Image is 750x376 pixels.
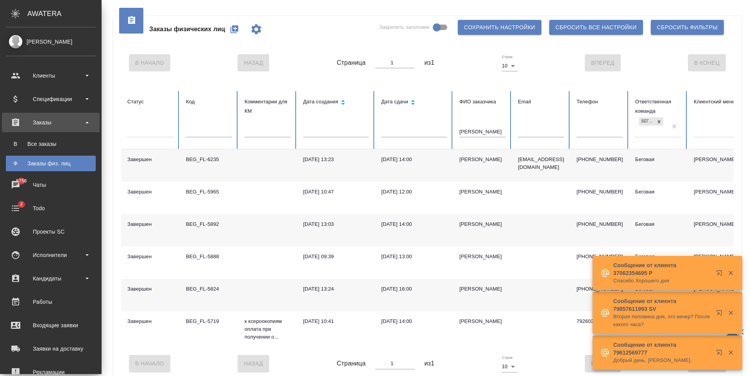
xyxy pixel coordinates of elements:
[6,93,96,105] div: Спецификации
[381,317,447,325] div: [DATE] 14:00
[459,317,505,325] div: [PERSON_NAME]
[186,97,232,106] div: Код
[502,356,512,360] label: Строк
[303,317,369,325] div: [DATE] 10:41
[381,220,447,228] div: [DATE] 14:00
[518,156,564,171] p: [EMAIL_ADDRESS][DOMAIN_NAME]
[11,177,31,185] span: 5756
[6,249,96,261] div: Исполнители
[723,270,739,277] button: Закрыть
[225,20,244,39] button: Создать
[613,261,711,277] p: Сообщение от клиента 37062354695 P
[635,156,681,163] div: Беговая
[711,345,730,364] button: Открыть в новой вкладке
[613,297,711,313] p: Сообщение от клиента 79857611993 SV
[577,285,623,293] p: [PHONE_NUMBER]
[459,97,505,106] div: ФИО заказчика
[6,37,96,46] div: [PERSON_NAME]
[577,317,623,325] p: 79260311111
[723,309,739,316] button: Закрыть
[6,273,96,284] div: Кандидаты
[337,359,366,368] span: Страница
[337,58,366,67] span: Страница
[577,156,623,163] p: [PHONE_NUMBER]
[577,97,623,106] div: Телефон
[613,313,711,328] p: Вторая половина дня, это вечер? После какого часа?
[303,253,369,261] div: [DATE] 09:39
[186,253,232,261] div: BEG_FL-5888
[502,60,518,71] div: 10
[577,220,623,228] p: [PHONE_NUMBER]
[381,156,447,163] div: [DATE] 14:00
[613,356,711,364] p: Добрый день, [PERSON_NAME].
[127,97,173,106] div: Статус
[639,117,655,126] div: Беговая
[381,253,447,261] div: [DATE] 13:00
[2,199,100,218] a: 2Todo
[186,220,232,228] div: BEG_FL-5892
[635,253,681,261] div: Беговая
[635,220,681,228] div: Беговая
[459,188,505,196] div: [PERSON_NAME]
[127,156,173,163] div: Завершен
[657,23,718,32] span: Сбросить фильтры
[613,277,711,285] p: Спасибо Хорошего дня
[635,97,681,116] div: Ответственная команда
[127,220,173,228] div: Завершен
[711,305,730,324] button: Открыть в новой вкладке
[723,349,739,356] button: Закрыть
[245,317,291,341] p: к ксероокопиям оплата при получении о...
[555,23,637,32] span: Сбросить все настройки
[2,316,100,335] a: Входящие заявки
[2,292,100,312] a: Работы
[186,317,232,325] div: BEG_FL-5719
[303,156,369,163] div: [DATE] 13:23
[518,97,564,106] div: Email
[381,285,447,293] div: [DATE] 16:00
[2,339,100,358] a: Заявки на доставку
[459,220,505,228] div: [PERSON_NAME]
[27,6,102,21] div: AWATERA
[635,188,681,196] div: Беговая
[10,140,92,148] div: Все заказы
[303,188,369,196] div: [DATE] 10:47
[15,200,27,208] span: 2
[381,97,447,108] div: Сортировка
[502,361,518,372] div: 10
[127,285,173,293] div: Завершен
[424,359,434,368] span: из 1
[381,188,447,196] div: [DATE] 12:00
[651,20,724,35] button: Сбросить фильтры
[424,58,434,67] span: из 1
[186,156,232,163] div: BEG_FL-6235
[577,253,623,261] p: [PHONE_NUMBER]
[6,179,96,191] div: Чаты
[6,117,96,128] div: Заказы
[186,188,232,196] div: BEG_FL-5965
[245,97,291,116] div: Комментарии для КМ
[613,341,711,356] p: Сообщение от клиента 79612569777
[459,285,505,293] div: [PERSON_NAME]
[549,20,643,35] button: Сбросить все настройки
[379,23,429,31] span: Закрепить заголовки
[711,265,730,284] button: Открыть в новой вкладке
[459,253,505,261] div: [PERSON_NAME]
[2,222,100,241] a: Проекты SC
[303,97,369,108] div: Сортировка
[458,20,541,35] button: Сохранить настройки
[6,343,96,355] div: Заявки на доставку
[6,296,96,308] div: Работы
[464,23,535,32] span: Сохранить настройки
[6,156,96,171] a: ФЗаказы физ. лиц
[2,175,100,195] a: 5756Чаты
[303,220,369,228] div: [DATE] 13:03
[127,188,173,196] div: Завершен
[577,188,623,196] p: [PHONE_NUMBER]
[459,156,505,163] div: [PERSON_NAME]
[6,319,96,331] div: Входящие заявки
[6,202,96,214] div: Todo
[149,25,225,34] span: Заказы физических лиц
[127,253,173,261] div: Завершен
[127,317,173,325] div: Завершен
[502,55,512,59] label: Строк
